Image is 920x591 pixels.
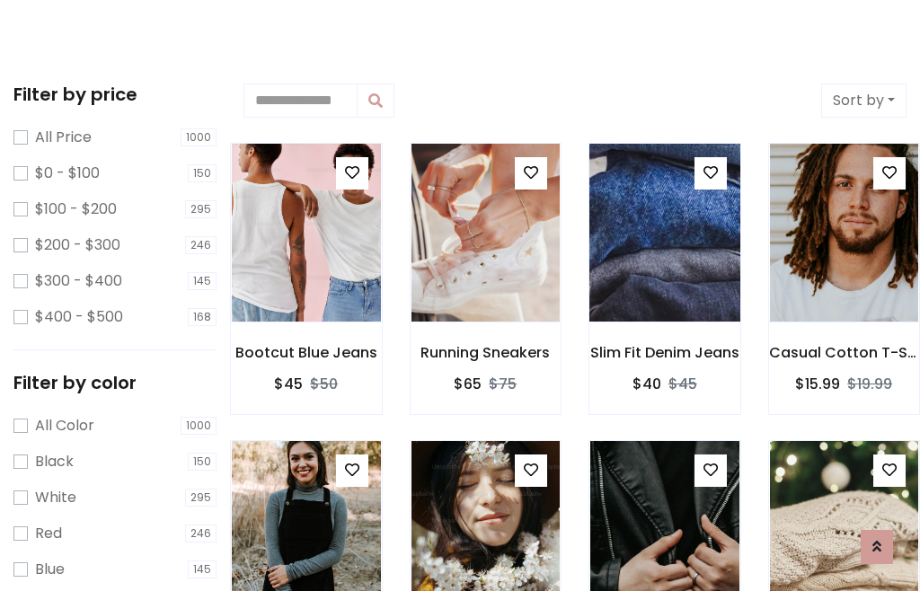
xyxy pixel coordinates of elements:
label: Red [35,523,62,544]
h5: Filter by price [13,84,217,105]
span: 145 [188,272,217,290]
label: $200 - $300 [35,234,120,256]
span: 1000 [181,128,217,146]
span: 1000 [181,417,217,435]
h6: $40 [632,375,661,393]
del: $45 [668,374,697,394]
label: $0 - $100 [35,163,100,184]
button: Sort by [821,84,907,118]
h6: Slim Fit Denim Jeans [589,344,740,361]
del: $75 [489,374,517,394]
h6: $15.99 [795,375,840,393]
del: $50 [310,374,338,394]
span: 150 [188,164,217,182]
h6: Bootcut Blue Jeans [231,344,382,361]
span: 246 [185,525,217,542]
label: $400 - $500 [35,306,123,328]
span: 295 [185,489,217,507]
h6: Running Sneakers [411,344,562,361]
label: $300 - $400 [35,270,122,292]
del: $19.99 [847,374,892,394]
h5: Filter by color [13,372,217,393]
span: 246 [185,236,217,254]
span: 150 [188,453,217,471]
label: All Color [35,415,94,437]
span: 145 [188,560,217,578]
label: $100 - $200 [35,198,117,220]
h6: $65 [454,375,482,393]
label: Blue [35,559,65,580]
label: Black [35,451,74,472]
label: All Price [35,127,92,148]
span: 168 [188,308,217,326]
label: White [35,487,76,508]
h6: $45 [274,375,303,393]
span: 295 [185,200,217,218]
h6: Casual Cotton T-Shirt [769,344,920,361]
